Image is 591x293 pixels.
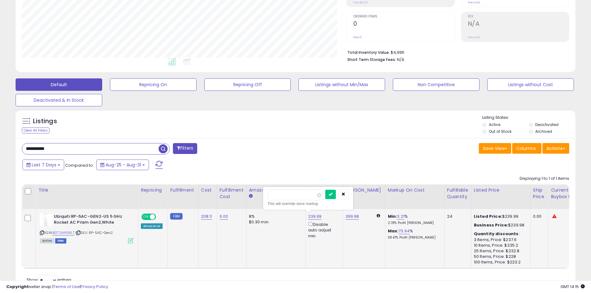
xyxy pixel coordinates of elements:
label: Archived [535,129,552,134]
b: Ubiquiti RP-5AC-GEN2-US 5 GHz Rocket AC Prism Gen2,White [54,214,130,227]
div: 50 Items, Price: $228 [474,254,526,259]
div: : [474,231,526,237]
span: OFF [155,214,165,220]
div: 10 Items, Price: $235.2 [474,243,526,248]
b: Listed Price: [474,213,502,219]
div: 3 Items, Price: $237.6 [474,237,526,243]
p: Listing States: [482,115,575,121]
a: 239.99 [308,213,322,220]
div: 0.00 [533,214,543,219]
button: Non Competitive [393,78,479,91]
small: Prev: N/A [468,35,480,39]
div: Amazon AI [141,223,163,229]
button: Default [16,78,102,91]
strong: Copyright [6,284,29,290]
div: 24 [447,214,466,219]
div: Clear All Filters [22,128,50,133]
span: Show: entries [26,277,71,283]
div: This will override store markup [268,201,349,207]
h5: Listings [33,117,57,126]
button: Listings without Min/Max [298,78,385,91]
div: Disable auto adjust min [308,221,338,239]
th: The percentage added to the cost of goods (COGS) that forms the calculator for Min & Max prices. [385,184,444,209]
button: Repricing Off [204,78,291,91]
a: 399.98 [346,213,359,220]
button: Listings without Cost [487,78,574,91]
span: All listings currently available for purchase on Amazon [40,238,54,244]
a: 6.00 [220,213,228,220]
small: Prev: N/A [468,1,480,4]
div: $239.98 [474,222,526,228]
b: Short Term Storage Fees: [347,57,396,62]
div: seller snap | | [6,284,108,290]
div: Listed Price [474,187,528,193]
button: Filters [173,143,197,154]
button: Actions [542,143,569,154]
p: 38.47% Profit [PERSON_NAME] [388,235,440,240]
a: Terms of Use [53,284,80,290]
div: Fulfillment Cost [220,187,244,200]
span: Aug-25 - Aug-31 [106,162,141,168]
button: Save View [479,143,511,154]
button: Aug-25 - Aug-31 [96,160,149,170]
label: Active [489,122,500,127]
a: Privacy Policy [81,284,108,290]
small: Prev: 0 [353,35,362,39]
div: Current Buybox Price [551,187,583,200]
b: Min: [388,213,397,219]
div: Cost [201,187,214,193]
span: Last 7 Days [32,162,56,168]
div: $0.30 min [249,219,301,225]
div: [PERSON_NAME] [346,187,383,193]
div: 25 Items, Price: $232.8 [474,248,526,254]
a: 3.21 [397,213,404,220]
div: Fulfillment [170,187,195,193]
a: 73.94 [398,228,410,234]
span: N/A [397,57,404,63]
span: Ordered Items [353,15,454,18]
div: % [388,214,440,225]
h2: 0 [353,20,454,29]
span: Compared to: [65,162,94,168]
div: Amazon Fees [249,187,303,193]
div: Displaying 1 to 1 of 1 items [520,176,569,182]
span: FBM [55,238,66,244]
div: % [388,228,440,240]
img: 21-UyDrKU0L._SL40_.jpg [40,214,52,226]
span: ON [142,214,150,220]
li: $4,995 [347,48,565,56]
label: Out of Stock [489,129,512,134]
b: Max: [388,228,399,234]
div: Ship Price [533,187,546,200]
div: Fulfillable Quantity [447,187,469,200]
div: 8% [249,214,301,219]
div: $239.99 [474,214,526,219]
a: B072HN9RLT [53,230,74,235]
button: Repricing On [110,78,197,91]
a: 208.11 [201,213,212,220]
small: Prev: $0.00 [353,1,368,4]
h2: N/A [468,20,569,29]
div: Repricing [141,187,165,193]
label: Deactivated [535,122,559,127]
b: Total Inventory Value: [347,50,390,55]
small: FBM [170,213,182,220]
span: ROI [468,15,569,18]
span: | SKU: RP-5AC-Gen2 [75,230,113,235]
button: Deactivated & In Stock [16,94,102,106]
button: Columns [512,143,541,154]
button: Last 7 Days [22,160,64,170]
b: Business Price: [474,222,508,228]
span: Columns [516,145,536,151]
p: 2.78% Profit [PERSON_NAME] [388,221,440,225]
span: 2025-09-9 14:15 GMT [560,284,585,290]
div: 100 Items, Price: $223.2 [474,259,526,265]
div: Title [38,187,136,193]
div: Markup on Cost [388,187,442,193]
div: ASIN: [40,214,133,243]
b: Quantity discounts [474,231,519,237]
small: Amazon Fees. [249,193,253,199]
